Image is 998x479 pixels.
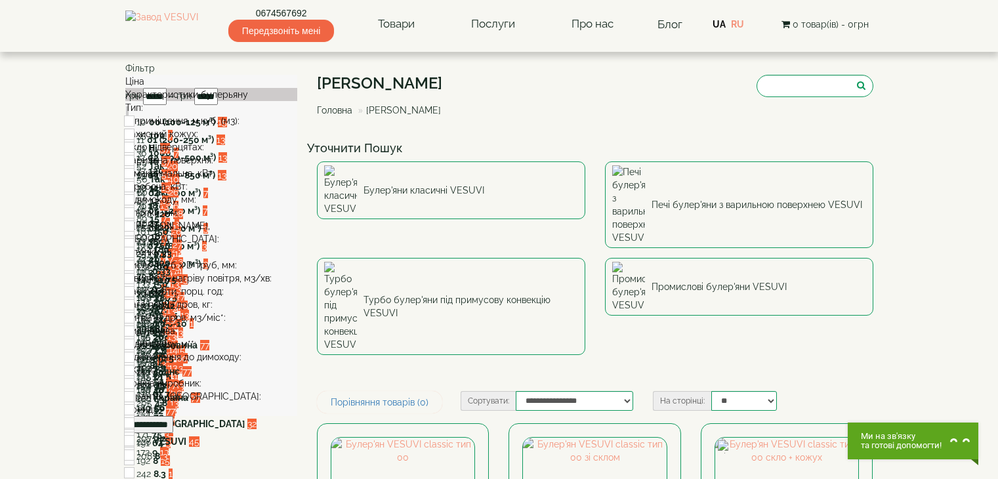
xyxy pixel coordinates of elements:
span: 1 [169,469,173,479]
span: 7 [203,188,208,198]
div: D димоходу, мм: [125,193,298,206]
div: Країна виробник: [125,377,298,390]
span: 7 [203,205,207,216]
a: Порівняння товарів (0) [317,391,442,413]
img: Булер'яни класичні VESUVI [324,165,357,215]
div: V топки, л: [125,245,298,259]
a: UA [713,19,726,30]
div: Час роботи, порц. год: [125,285,298,298]
div: Тип: [125,101,298,114]
div: Захисний кожух: [125,127,298,140]
div: Фільтр [125,62,298,75]
a: Послуги [458,9,528,39]
a: Товари [365,9,428,39]
div: Характеристики булерьяну [125,88,298,101]
span: 77 [200,340,209,350]
span: 1 [175,248,178,259]
span: 13 [218,170,226,180]
span: 77 [166,406,175,416]
h4: Уточнити Пошук [307,142,883,155]
div: L [PERSON_NAME], [GEOGRAPHIC_DATA]: [125,219,298,245]
h1: [PERSON_NAME] [317,75,451,92]
a: Турбо булер'яни під примусову конвекцію VESUVI Турбо булер'яни під примусову конвекцію VESUVI [317,258,585,355]
img: Завод VESUVI [125,10,198,38]
a: RU [731,19,744,30]
a: Печі булер'яни з варильною поверхнею VESUVI Печі булер'яни з варильною поверхнею VESUVI [605,161,873,248]
span: 32 [247,419,257,429]
button: 0 товар(ів) - 0грн [778,17,873,31]
a: Булер'яни класичні VESUVI Булер'яни класичні VESUVI [317,161,585,219]
a: Головна [317,105,352,115]
div: D топки, мм: [125,206,298,219]
div: P робоча, кВт: [125,180,298,193]
span: Ми на зв'язку [861,432,942,441]
label: 8 [155,449,160,463]
div: Гарантія, [GEOGRAPHIC_DATA]: [125,390,298,403]
img: Печі булер'яни з варильною поверхнею VESUVI [612,165,645,244]
div: Витрати дров, м3/міс*: [125,311,298,324]
div: Вид палива: [125,324,298,337]
div: Підключення до димоходу: [125,350,298,364]
div: ККД, %: [125,364,298,377]
label: [GEOGRAPHIC_DATA] [153,417,245,430]
span: 3 [163,451,167,461]
div: Вага порції дров, кг: [125,298,298,311]
span: 242 [136,469,151,479]
span: 0 товар(ів) - 0грн [793,19,869,30]
label: Сортувати: [461,391,516,411]
div: V приміщення, м.куб. (м3): [125,114,298,127]
button: Chat button [848,423,978,459]
a: 0674567692 [228,7,334,20]
span: 13 [217,135,225,145]
div: P максимальна, кВт: [125,167,298,180]
div: Бренд: [125,403,298,416]
label: 12 [154,404,163,417]
div: Число труб x D труб, мм: [125,259,298,272]
span: 45 [189,436,199,447]
img: Промислові булер'яни VESUVI [612,262,645,312]
span: 13 [218,152,227,163]
span: 77 [182,366,192,377]
label: VESUVI [154,435,186,448]
span: та готові допомогти! [861,441,942,450]
a: Промислові булер'яни VESUVI Промислові булер'яни VESUVI [605,258,873,316]
div: Ціна [125,75,298,88]
img: gift [718,440,731,453]
span: 208 [136,451,152,461]
img: Турбо булер'яни під примусову конвекцію VESUVI [324,262,357,351]
li: [PERSON_NAME] [355,104,441,117]
span: 228 [136,436,151,447]
label: На сторінці: [653,391,711,411]
span: Передзвоніть мені [228,20,334,42]
label: Заднє [153,365,180,378]
div: H димоходу, м**: [125,337,298,350]
div: Швидкість нагріву повітря, м3/хв: [125,272,298,285]
a: Блог [657,18,682,31]
div: Варильна поверхня: [125,154,298,167]
a: Про нас [558,9,627,39]
span: 3 [202,241,207,251]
